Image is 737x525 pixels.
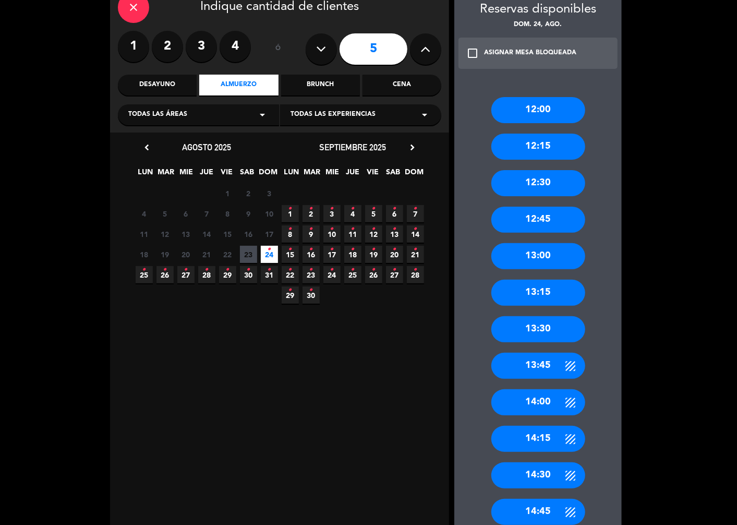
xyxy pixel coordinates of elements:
div: Cena [363,75,441,96]
i: • [351,200,355,217]
span: 15 [282,246,299,263]
span: JUE [344,166,361,183]
i: • [351,221,355,237]
span: VIE [365,166,382,183]
span: 23 [303,266,320,283]
span: 17 [261,225,278,243]
span: 20 [386,246,403,263]
div: 13:30 [491,316,585,342]
i: • [372,261,376,278]
span: 13 [177,225,195,243]
div: Almuerzo [199,75,278,96]
span: 31 [261,266,278,283]
span: 14 [407,225,424,243]
i: • [288,241,292,258]
i: • [330,241,334,258]
span: agosto 2025 [182,142,231,152]
span: 29 [282,287,299,304]
div: 12:00 [491,97,585,123]
i: • [393,200,396,217]
span: 12 [365,225,382,243]
span: Todas las experiencias [291,110,376,120]
div: 13:00 [491,243,585,269]
i: • [163,261,167,278]
span: 20 [177,246,195,263]
i: • [351,241,355,258]
span: 26 [365,266,382,283]
div: 13:45 [491,353,585,379]
span: 2 [240,185,257,202]
span: 22 [282,266,299,283]
span: 7 [407,205,424,222]
i: • [205,261,209,278]
label: 4 [220,31,251,62]
div: 13:15 [491,280,585,306]
span: MAR [158,166,175,183]
span: 4 [344,205,361,222]
i: • [247,261,250,278]
span: 17 [323,246,341,263]
i: • [372,200,376,217]
i: • [184,261,188,278]
i: • [414,261,417,278]
span: 8 [219,205,236,222]
span: 28 [198,266,215,283]
span: 5 [365,205,382,222]
i: • [414,200,417,217]
span: MAR [304,166,321,183]
span: LUN [137,166,154,183]
span: 26 [156,266,174,283]
div: 14:45 [491,499,585,525]
div: Brunch [281,75,360,96]
span: 1 [282,205,299,222]
span: 28 [407,266,424,283]
i: • [372,241,376,258]
span: VIE [219,166,236,183]
i: • [351,261,355,278]
span: 21 [198,246,215,263]
span: 15 [219,225,236,243]
span: 21 [407,246,424,263]
span: 6 [386,205,403,222]
div: 14:30 [491,462,585,488]
span: 4 [136,205,153,222]
span: DOM [259,166,276,183]
i: • [309,200,313,217]
span: septiembre 2025 [319,142,386,152]
i: arrow_drop_down [418,109,431,121]
i: chevron_left [141,142,152,153]
span: 3 [261,185,278,202]
i: • [330,200,334,217]
i: • [309,221,313,237]
span: Todas las áreas [128,110,187,120]
i: • [288,200,292,217]
label: 3 [186,31,217,62]
div: 12:30 [491,170,585,196]
span: JUE [198,166,215,183]
span: 14 [198,225,215,243]
span: 9 [303,225,320,243]
span: 12 [156,225,174,243]
i: • [268,261,271,278]
div: ó [261,31,295,67]
i: • [288,282,292,299]
span: 30 [303,287,320,304]
span: 23 [240,246,257,263]
span: 18 [136,246,153,263]
span: 10 [323,225,341,243]
span: 22 [219,246,236,263]
i: • [393,221,396,237]
span: 19 [156,246,174,263]
i: arrow_drop_down [256,109,269,121]
div: 12:15 [491,134,585,160]
i: close [127,1,140,14]
span: 13 [386,225,403,243]
span: MIE [324,166,341,183]
i: • [142,261,146,278]
label: 2 [152,31,183,62]
span: 3 [323,205,341,222]
span: MIE [178,166,195,183]
span: DOM [405,166,422,183]
i: • [414,241,417,258]
i: • [372,221,376,237]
